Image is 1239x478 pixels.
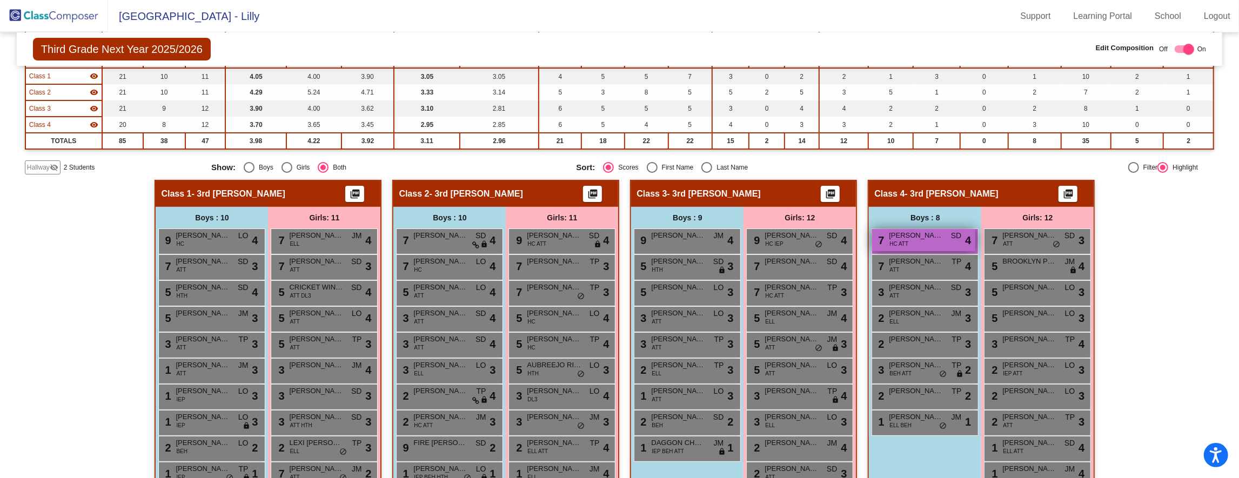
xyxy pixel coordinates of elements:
span: [PERSON_NAME] [889,230,943,241]
td: 47 [185,133,225,149]
span: 5 [989,260,997,272]
span: 3 [252,258,258,274]
td: 3 [712,100,749,117]
span: SD [351,256,361,267]
div: Girls: 12 [744,207,856,228]
span: HTH [176,292,187,300]
span: SD [238,282,248,293]
span: JM [714,230,724,241]
td: 5 [712,84,749,100]
td: 8 [143,117,185,133]
span: lock [1069,266,1077,275]
td: 5 [1111,133,1164,149]
td: Hidden teacher - 3rd Lepley [25,117,102,133]
td: 3.62 [341,100,394,117]
span: 7 [400,234,408,246]
span: Third Grade Next Year 2025/2026 [33,38,211,60]
td: 21 [539,133,581,149]
td: 22 [668,133,713,149]
span: 7 [989,234,997,246]
span: lock [594,240,601,249]
td: 5 [668,84,713,100]
span: Show: [211,163,236,172]
td: 0 [1163,100,1214,117]
span: ATT DL3 [290,292,311,300]
span: [PERSON_NAME] [889,282,943,293]
td: 4.00 [286,68,341,84]
span: HC ATT [889,240,908,248]
td: 3.11 [394,133,460,149]
span: 3 [727,284,733,300]
span: - 3rd [PERSON_NAME] [905,188,999,199]
td: 1 [1163,84,1214,100]
td: 5 [539,84,581,100]
span: [PERSON_NAME] [527,256,581,267]
td: 2 [1111,84,1164,100]
td: 2 [913,100,960,117]
span: ATT [290,266,299,274]
span: [PERSON_NAME] [176,282,230,293]
span: [PERSON_NAME] [1002,230,1056,241]
span: JM [238,308,249,319]
td: 5.24 [286,84,341,100]
span: 9 [638,234,646,246]
span: HC ATT [765,292,784,300]
mat-icon: picture_as_pdf [586,188,599,204]
td: 2.96 [460,133,539,149]
span: SD [238,256,248,267]
span: HTH [652,266,663,274]
td: 0 [749,100,785,117]
td: 4 [819,100,868,117]
span: On [1197,44,1206,54]
td: 15 [712,133,749,149]
span: LO [714,282,724,293]
span: SD [1064,230,1075,241]
span: [PERSON_NAME] [176,230,230,241]
div: Filter [1139,163,1158,172]
td: 10 [143,84,185,100]
span: Class 2 [29,87,51,97]
td: 5 [625,100,668,117]
span: TP [590,256,600,267]
span: lock [718,266,726,275]
td: 4 [625,117,668,133]
td: 0 [1111,117,1164,133]
td: 2.81 [460,100,539,117]
span: [PERSON_NAME] [176,256,230,267]
span: HC ATT [527,240,546,248]
td: 38 [143,133,185,149]
td: 2 [1111,68,1164,84]
td: 3.33 [394,84,460,100]
td: 22 [625,133,668,149]
td: 35 [1061,133,1111,149]
td: 1 [1111,100,1164,117]
td: 12 [819,133,868,149]
span: [PERSON_NAME] [1002,282,1056,293]
td: 3 [1008,117,1061,133]
td: 6 [539,100,581,117]
div: Highlight [1168,163,1198,172]
span: 5 [638,260,646,272]
span: [PERSON_NAME] [413,230,467,241]
span: 4 [841,232,847,248]
td: 3.90 [341,68,394,84]
div: Boys [255,163,273,172]
a: Support [1012,8,1060,25]
td: 11 [185,68,225,84]
span: ATT [176,266,186,274]
mat-icon: picture_as_pdf [1062,188,1075,204]
div: Girls [292,163,310,172]
span: - 3rd [PERSON_NAME] [192,188,285,199]
span: ATT [1003,240,1013,248]
span: TP [590,282,600,293]
span: Class 1 [29,71,51,81]
span: 5 [162,286,171,298]
td: 12 [185,100,225,117]
td: 2 [785,68,819,84]
td: 0 [1163,117,1214,133]
span: [PERSON_NAME] [889,256,943,267]
td: 4.22 [286,133,341,149]
span: LO [476,282,486,293]
span: 4 [603,232,609,248]
span: TP [952,256,962,267]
